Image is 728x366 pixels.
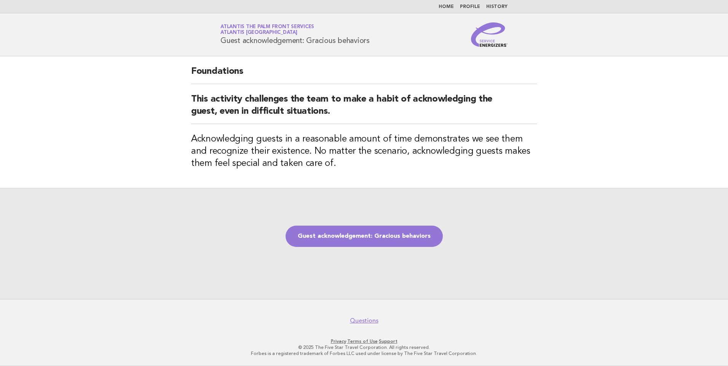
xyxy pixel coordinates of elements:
a: Privacy [331,339,346,344]
a: Support [379,339,398,344]
a: Atlantis The Palm Front ServicesAtlantis [GEOGRAPHIC_DATA] [220,24,314,35]
h1: Guest acknowledgement: Gracious behaviors [220,25,370,45]
h2: This activity challenges the team to make a habit of acknowledging the guest, even in difficult s... [191,93,537,124]
p: Forbes is a registered trademark of Forbes LLC used under license by The Five Star Travel Corpora... [131,350,597,356]
p: · · [131,338,597,344]
h3: Acknowledging guests in a reasonable amount of time demonstrates we see them and recognize their ... [191,133,537,170]
a: Profile [460,5,480,9]
a: Home [439,5,454,9]
a: Terms of Use [347,339,378,344]
a: Questions [350,317,378,325]
img: Service Energizers [471,22,508,47]
a: History [486,5,508,9]
p: © 2025 The Five Star Travel Corporation. All rights reserved. [131,344,597,350]
h2: Foundations [191,65,537,84]
span: Atlantis [GEOGRAPHIC_DATA] [220,30,297,35]
a: Guest acknowledgement: Gracious behaviors [286,226,443,247]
